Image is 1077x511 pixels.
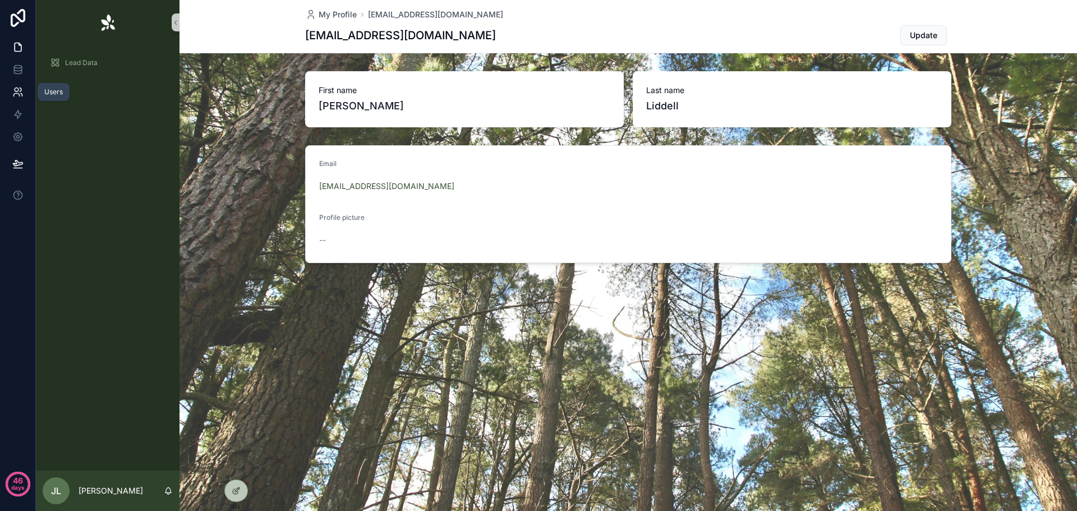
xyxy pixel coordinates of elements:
span: Email [319,159,337,168]
h1: [EMAIL_ADDRESS][DOMAIN_NAME] [305,27,496,43]
span: JL [51,484,61,498]
a: [EMAIL_ADDRESS][DOMAIN_NAME] [319,181,454,192]
div: scrollable content [36,45,179,88]
span: [PERSON_NAME] [319,98,610,114]
a: [EMAIL_ADDRESS][DOMAIN_NAME] [368,9,503,20]
div: Users [44,88,63,96]
span: Update [910,30,937,41]
p: days [11,480,25,495]
span: Profile picture [319,213,365,222]
button: Update [900,25,947,45]
span: -- [319,234,326,246]
a: My Profile [305,9,357,20]
span: Liddell [646,98,938,114]
img: App logo [94,13,121,31]
span: My Profile [319,9,357,20]
a: Lead Data [43,53,173,73]
span: Lead Data [65,58,98,67]
span: First name [319,85,610,96]
p: [PERSON_NAME] [79,485,143,496]
span: Last name [646,85,938,96]
p: 46 [13,475,23,486]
